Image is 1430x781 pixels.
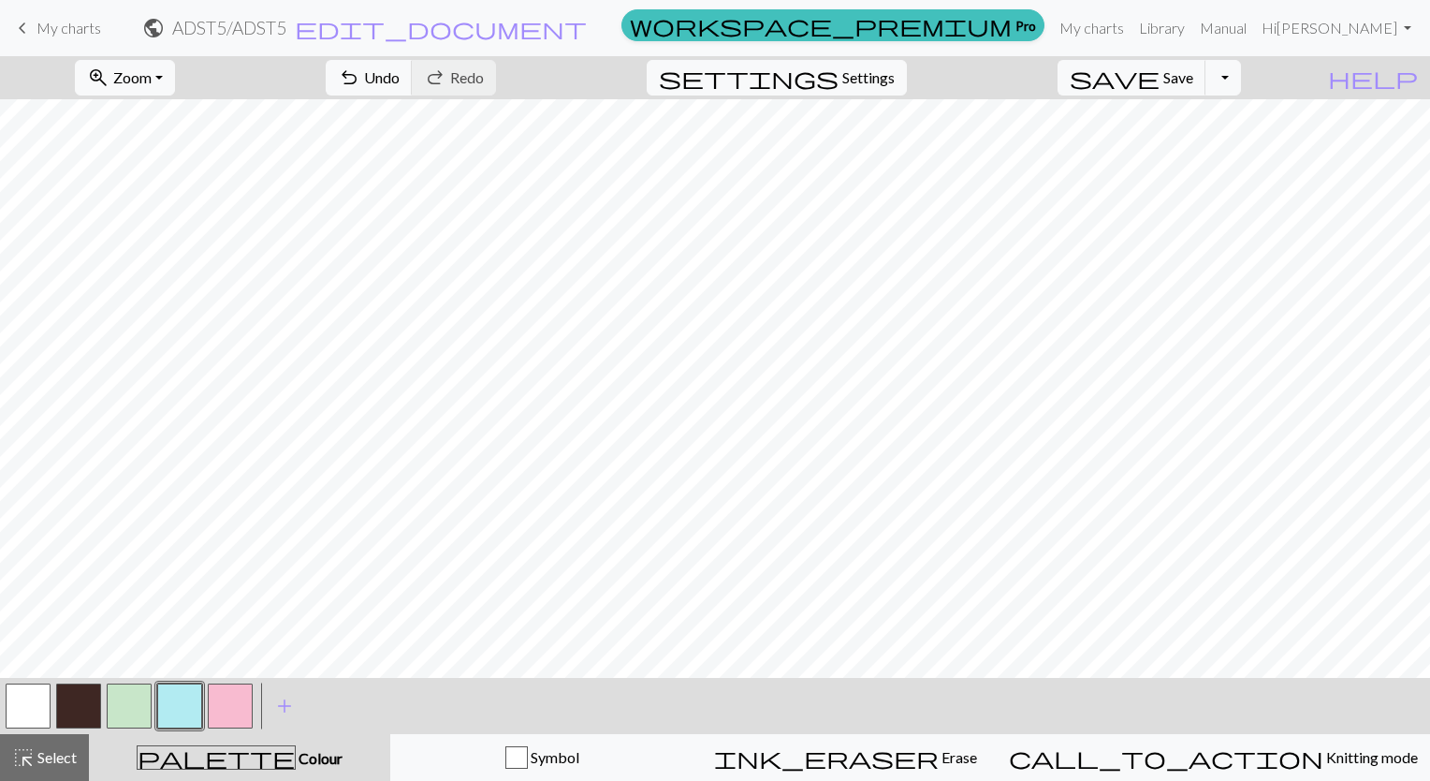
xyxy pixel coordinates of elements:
[693,734,997,781] button: Erase
[714,744,939,771] span: ink_eraser
[364,68,400,86] span: Undo
[11,15,34,41] span: keyboard_arrow_left
[1009,744,1323,771] span: call_to_action
[659,65,839,91] span: settings
[647,60,907,96] button: SettingsSettings
[12,744,35,771] span: highlight_alt
[1192,9,1254,47] a: Manual
[138,744,295,771] span: palette
[87,65,109,91] span: zoom_in
[997,734,1430,781] button: Knitting mode
[113,68,152,86] span: Zoom
[1323,748,1418,766] span: Knitting mode
[172,17,286,38] h2: ADST5 / ADST5
[11,12,101,44] a: My charts
[273,693,296,719] span: add
[296,749,343,767] span: Colour
[338,65,360,91] span: undo
[1070,65,1160,91] span: save
[326,60,413,96] button: Undo
[1163,68,1193,86] span: Save
[630,12,1012,38] span: workspace_premium
[1052,9,1131,47] a: My charts
[1058,60,1206,96] button: Save
[75,60,175,96] button: Zoom
[528,748,579,766] span: Symbol
[1328,65,1418,91] span: help
[142,15,165,41] span: public
[939,748,977,766] span: Erase
[35,748,77,766] span: Select
[1254,9,1419,47] a: Hi[PERSON_NAME]
[659,66,839,89] i: Settings
[36,19,101,37] span: My charts
[1131,9,1192,47] a: Library
[842,66,895,89] span: Settings
[621,9,1044,41] a: Pro
[390,734,693,781] button: Symbol
[89,734,390,781] button: Colour
[295,15,587,41] span: edit_document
